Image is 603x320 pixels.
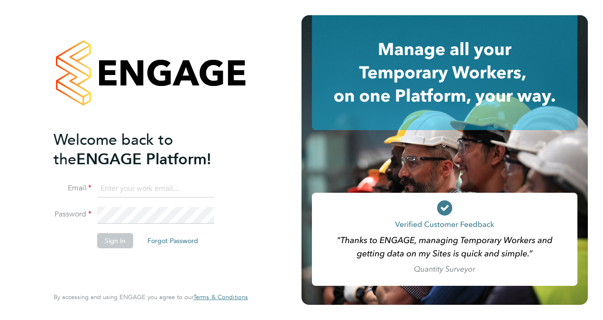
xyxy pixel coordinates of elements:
input: Enter your work email... [97,180,214,198]
button: Forgot Password [140,233,206,248]
a: Terms & Conditions [193,293,248,301]
h2: ENGAGE Platform! [54,130,238,169]
span: Welcome back to the [54,131,173,169]
label: Password [54,209,91,219]
label: Email [54,183,91,193]
button: Sign In [97,233,133,248]
span: By accessing and using ENGAGE you agree to our [54,293,248,301]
